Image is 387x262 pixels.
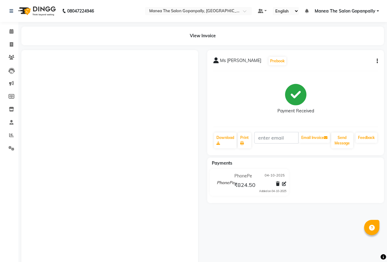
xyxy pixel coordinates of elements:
[331,133,353,148] button: Send Message
[299,133,330,143] button: Email Invoice
[356,133,377,143] a: Feedback
[234,173,252,179] span: PhonePe
[220,57,261,66] span: Ms [PERSON_NAME]
[265,173,285,179] span: 04-10-2025
[238,133,251,148] a: Print
[16,2,57,20] img: logo
[214,133,237,148] a: Download
[361,238,381,256] iframe: chat widget
[277,108,314,114] div: Payment Received
[67,2,94,20] b: 08047224946
[21,27,384,45] div: View Invoice
[315,8,375,14] span: Manea The Salon Gopanpally
[234,181,255,190] span: ₹824.50
[254,132,298,144] input: enter email
[259,189,286,193] div: Added on 04-10-2025
[212,160,232,166] span: Payments
[269,57,286,65] button: Prebook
